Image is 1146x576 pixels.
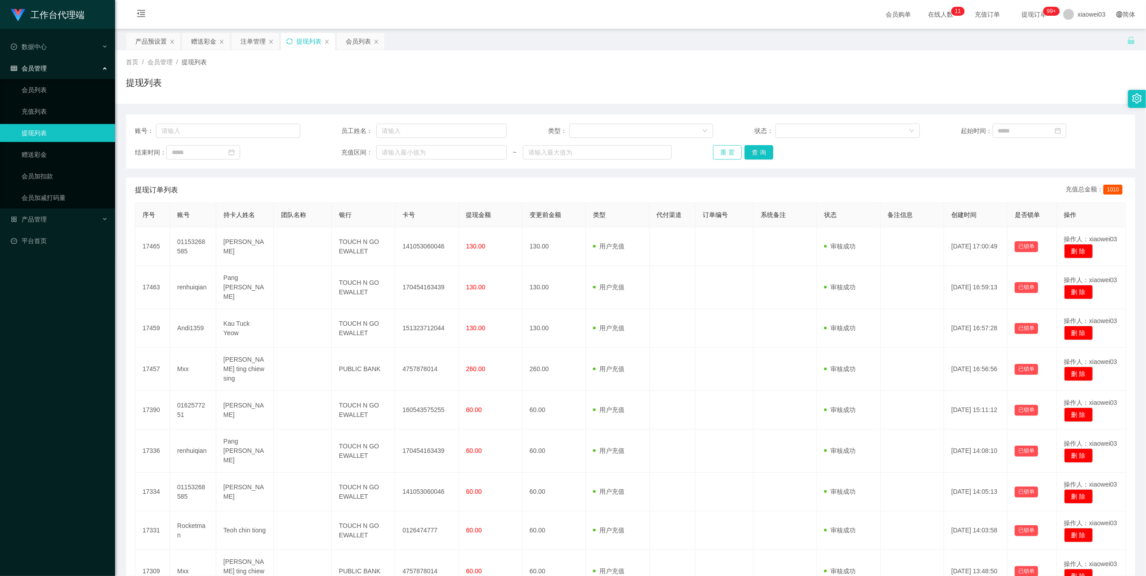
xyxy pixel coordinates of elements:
td: 01153268585 [170,227,216,266]
td: 17390 [135,391,170,430]
span: 用户充值 [593,243,624,250]
span: 系统备注 [761,211,786,218]
span: 充值区间： [341,148,376,157]
td: 130.00 [522,227,586,266]
button: 已锁单 [1015,525,1038,536]
td: Kau Tuck Yeow [216,309,274,348]
span: 用户充值 [593,447,624,454]
button: 查 询 [745,145,773,160]
span: 备注信息 [888,211,913,218]
span: 审核成功 [824,406,856,413]
span: 员工姓名： [341,126,376,136]
td: 17331 [135,511,170,550]
span: 结束时间： [135,148,166,157]
td: [DATE] 14:03:58 [944,511,1008,550]
span: 状态： [754,126,776,136]
td: 17463 [135,266,170,309]
td: 160543575255 [395,391,459,430]
button: 删 除 [1064,244,1093,258]
span: 用户充值 [593,488,624,495]
i: 图标: check-circle-o [11,44,17,50]
td: Rocketman [170,511,216,550]
td: 60.00 [522,511,586,550]
button: 删 除 [1064,285,1093,299]
span: 操作人：xiaowei03 [1064,560,1117,567]
td: [DATE] 17:00:49 [944,227,1008,266]
a: 赠送彩金 [22,146,108,164]
td: TOUCH N GO EWALLET [332,511,395,550]
span: 用户充值 [593,567,624,575]
span: 审核成功 [824,567,856,575]
span: 操作人：xiaowei03 [1064,481,1117,488]
span: 操作人：xiaowei03 [1064,440,1117,447]
span: 账号 [177,211,190,218]
i: 图标: menu-fold [126,0,156,29]
span: 在线人数 [924,11,958,18]
td: [DATE] 14:08:10 [944,430,1008,473]
p: 1 [955,7,958,16]
span: 代付渠道 [657,211,682,218]
td: 17457 [135,348,170,391]
span: / [176,58,178,66]
td: 130.00 [522,266,586,309]
i: 图标: unlock [1127,36,1135,44]
span: 提现列表 [182,58,207,66]
span: 60.00 [466,567,482,575]
i: 图标: close [219,39,224,44]
span: 充值订单 [971,11,1005,18]
span: 账号： [135,126,156,136]
td: 4757878014 [395,348,459,391]
td: 260.00 [522,348,586,391]
td: 60.00 [522,473,586,511]
span: 60.00 [466,527,482,534]
td: PUBLIC BANK [332,348,395,391]
button: 删 除 [1064,528,1093,542]
span: 类型 [593,211,606,218]
sup: 11 [951,7,964,16]
span: 60.00 [466,406,482,413]
span: 60.00 [466,488,482,495]
span: 持卡人姓名 [223,211,255,218]
td: TOUCH N GO EWALLET [332,473,395,511]
input: 请输入 [376,124,507,138]
span: 审核成功 [824,365,856,372]
span: 审核成功 [824,324,856,332]
a: 提现列表 [22,124,108,142]
span: 会员管理 [11,65,47,72]
td: [DATE] 14:05:13 [944,473,1008,511]
td: Mxx [170,348,216,391]
a: 会员列表 [22,81,108,99]
span: 130.00 [466,284,486,291]
span: 订单编号 [703,211,728,218]
td: 17334 [135,473,170,511]
i: 图标: sync [286,38,293,44]
span: 审核成功 [824,243,856,250]
div: 注单管理 [241,33,266,50]
div: 会员列表 [346,33,371,50]
span: 用户充值 [593,406,624,413]
div: 提现列表 [296,33,321,50]
span: 用户充值 [593,365,624,372]
button: 已锁单 [1015,241,1038,252]
h1: 工作台代理端 [31,0,85,29]
td: [PERSON_NAME] [216,473,274,511]
span: 1010 [1103,185,1123,195]
i: 图标: setting [1132,93,1142,103]
td: [PERSON_NAME] [216,391,274,430]
span: 提现金额 [466,211,491,218]
button: 删 除 [1064,448,1093,463]
span: 状态 [824,211,837,218]
button: 已锁单 [1015,364,1038,375]
button: 已锁单 [1015,446,1038,456]
span: 类型： [548,126,569,136]
button: 已锁单 [1015,282,1038,293]
i: 图标: global [1116,11,1123,18]
a: 工作台代理端 [11,11,85,18]
span: 操作人：xiaowei03 [1064,399,1117,406]
a: 图标: dashboard平台首页 [11,232,108,250]
button: 删 除 [1064,489,1093,504]
td: 60.00 [522,391,586,430]
sup: 974 [1043,7,1060,16]
td: 141053060046 [395,473,459,511]
td: TOUCH N GO EWALLET [332,309,395,348]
